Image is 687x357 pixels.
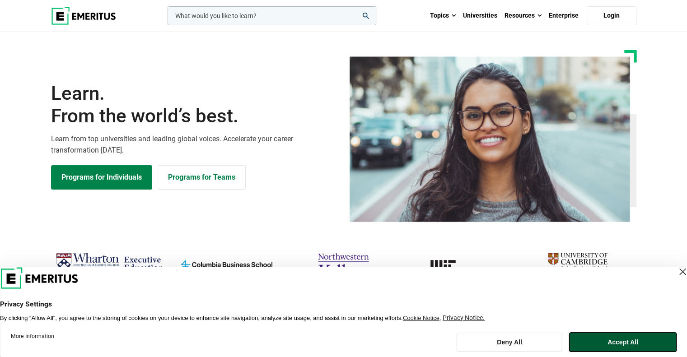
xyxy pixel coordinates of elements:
p: Learn from top universities and leading global voices. Accelerate your career transformation [DATE]. [51,133,338,156]
img: northwestern-kellogg [290,249,397,284]
a: MIT-xPRO [407,249,514,284]
input: woocommerce-product-search-field-0 [168,6,376,25]
a: Explore Programs [51,165,152,190]
img: columbia-business-school [173,249,280,284]
h1: Learn. [51,82,338,128]
img: Wharton Executive Education [56,249,164,276]
span: From the world’s best. [51,105,338,127]
img: MIT xPRO [407,249,514,284]
img: Learn from the world's best [350,56,630,222]
img: cambridge-judge-business-school [523,249,631,284]
a: Login [587,6,636,25]
a: Explore for Business [158,165,246,190]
